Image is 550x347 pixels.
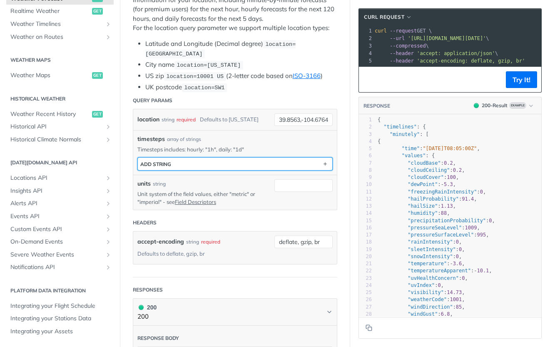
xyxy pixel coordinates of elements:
[105,123,112,130] button: Show subpages for Historical API
[359,231,372,239] div: 17
[137,312,157,322] p: 200
[378,218,495,224] span: : ,
[378,131,429,137] span: : [
[378,117,381,123] span: {
[6,197,114,210] a: Alerts APIShow subpages for Alerts API
[10,251,103,259] span: Severe Weather Events
[509,102,526,109] span: Example
[378,203,456,209] span: : ,
[462,196,474,202] span: 91.4
[378,153,435,158] span: : {
[177,62,241,68] span: location=[US_STATE]
[10,174,103,182] span: Locations API
[10,225,103,234] span: Custom Events API
[6,185,114,197] a: Insights APIShow subpages for Insights API
[390,58,414,64] span: --header
[6,261,114,274] a: Notifications APIShow subpages for Notifications API
[359,27,373,35] div: 1
[359,152,372,159] div: 6
[408,304,453,310] span: "windDirection"
[105,175,112,181] button: Show subpages for Locations API
[408,167,450,173] span: "cloudCeiling"
[408,246,456,252] span: "sleetIntensity"
[390,43,426,49] span: --compressed
[477,268,489,274] span: 10.1
[359,167,372,174] div: 8
[137,303,333,322] button: 200 200200
[474,103,479,108] span: 200
[6,18,114,30] a: Weather TimelinesShow subpages for Weather Timelines
[10,314,112,323] span: Integrating your Stations Data
[6,325,114,338] a: Integrating your Assets
[378,289,465,295] span: : ,
[359,282,372,289] div: 24
[359,311,372,318] div: 28
[6,121,114,133] a: Historical APIShow subpages for Historical API
[417,58,525,64] span: 'accept-encoding: deflate, gzip, br'
[184,85,224,91] span: location=SW1
[359,181,372,188] div: 10
[378,232,489,238] span: : ,
[6,5,114,18] a: Realtime Weatherget
[402,146,420,151] span: "time"
[359,116,372,123] div: 1
[133,219,157,226] div: Headers
[137,248,205,260] div: Defaults to deflate, gzip, br
[186,236,199,248] div: string
[359,160,372,167] div: 7
[375,43,429,49] span: \
[200,113,259,126] div: Defaults to [US_STATE]
[444,160,453,166] span: 0.2
[6,223,114,236] a: Custom Events APIShow subpages for Custom Events API
[506,71,537,88] button: Try It!
[137,146,333,153] p: Timesteps includes: hourly: "1h", daily: "1d"
[378,304,465,310] span: : ,
[474,268,477,274] span: -
[92,72,103,79] span: get
[408,282,435,288] span: "uvIndex"
[6,133,114,146] a: Historical Climate NormalsShow subpages for Historical Climate Normals
[105,226,112,233] button: Show subpages for Custom Events API
[408,289,444,295] span: "visibility"
[378,282,444,288] span: : ,
[378,196,477,202] span: : ,
[6,249,114,261] a: Severe Weather EventsShow subpages for Severe Weather Events
[166,73,224,80] span: location=10001 US
[378,268,492,274] span: : ,
[145,39,337,59] li: Latitude and Longitude (Decimal degree)
[462,275,465,281] span: 0
[378,225,480,231] span: : ,
[167,136,201,143] div: array of strings
[456,239,459,245] span: 0
[408,35,486,41] span: '[URL][DOMAIN_NAME][DATE]'
[10,7,90,15] span: Realtime Weather
[105,213,112,220] button: Show subpages for Events API
[408,239,453,245] span: "rainIntensity"
[378,167,465,173] span: : ,
[378,261,465,267] span: : ,
[359,239,372,246] div: 18
[375,28,432,34] span: GET \
[390,35,405,41] span: --url
[408,232,474,238] span: "pressureSurfaceLevel"
[359,253,372,260] div: 20
[359,217,372,224] div: 15
[378,138,381,144] span: {
[133,97,172,104] div: Query Params
[105,239,112,245] button: Show subpages for On-Demand Events
[92,111,103,118] span: get
[359,304,372,311] div: 27
[359,203,372,210] div: 13
[408,297,447,302] span: "weatherCode"
[441,311,450,317] span: 6.8
[10,123,103,131] span: Historical API
[363,102,391,110] button: RESPONSE
[456,254,459,259] span: 0
[10,212,103,221] span: Events API
[408,160,440,166] span: "cloudBase"
[378,297,465,302] span: : ,
[408,225,462,231] span: "pressureSeaLevel"
[359,35,373,42] div: 2
[402,153,426,158] span: "values"
[10,238,103,246] span: On-Demand Events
